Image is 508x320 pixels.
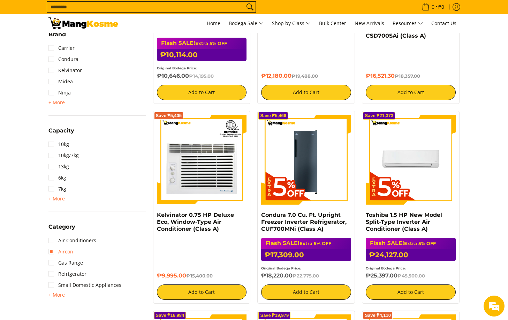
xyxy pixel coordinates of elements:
span: Save ₱21,373 [365,114,393,118]
a: Aircon [48,246,73,257]
a: Kelvinator [48,65,82,76]
a: Condura [48,54,78,65]
h6: ₱10,646.00 [157,73,247,79]
span: Resources [393,19,423,28]
span: ₱0 [437,5,445,9]
a: 6kg [48,172,66,183]
button: Add to Cart [261,85,351,100]
img: Class A | Mang Kosme [48,17,118,29]
h6: ₱9,995.00 [157,272,247,279]
div: Minimize live chat window [114,3,131,20]
span: New Arrivals [355,20,384,26]
h6: ₱12,180.00 [261,73,351,79]
span: Bulk Center [319,20,346,26]
span: • [420,3,446,11]
span: Save ₱19,979 [260,313,289,318]
del: ₱22,775.00 [293,273,319,279]
summary: Open [48,98,65,107]
button: Add to Cart [157,85,247,100]
small: Original Bodega Price: [261,266,301,270]
span: Category [48,224,75,230]
a: Air Conditioners [48,235,96,246]
del: ₱15,400.00 [186,273,213,279]
del: ₱45,500.00 [397,273,425,279]
h6: ₱24,127.00 [366,249,456,261]
a: Small Domestic Appliances [48,280,121,291]
span: Save ₱5,405 [156,114,182,118]
img: Toshiba 1.5 HP New Model Split-Type Inverter Air Conditioner (Class A) [366,115,456,205]
button: Add to Cart [366,85,456,100]
summary: Open [48,291,65,299]
a: 13kg [48,161,69,172]
button: Add to Cart [261,284,351,300]
small: Original Bodega Price: [157,66,197,70]
a: 7kg [48,183,66,195]
a: Kelvinator 0.75 HP Deluxe Eco, Window-Type Air Conditioner (Class A) [157,212,234,232]
a: Gas Range [48,257,83,268]
a: Contact Us [428,14,460,33]
span: 0 [431,5,435,9]
span: Save ₱4,110 [365,313,391,318]
span: We're online! [40,88,96,158]
button: Search [244,2,256,12]
summary: Open [48,32,66,43]
span: Save ₱5,466 [260,114,286,118]
button: Add to Cart [366,284,456,300]
a: Ninja [48,87,71,98]
h6: ₱25,397.00 [366,272,456,279]
a: Bodega Sale [225,14,267,33]
a: New Arrivals [351,14,388,33]
del: ₱14,195.00 [189,73,214,79]
a: Home [203,14,224,33]
del: ₱18,357.00 [395,73,420,79]
summary: Open [48,128,74,139]
nav: Main Menu [125,14,460,33]
a: Resources [389,14,426,33]
span: + More [48,196,65,201]
span: Bodega Sale [229,19,264,28]
a: Toshiba 1.5 HP New Model Split-Type Inverter Air Conditioner (Class A) [366,212,442,232]
a: Condura 7.3 Cu. Ft. Single Door - Direct Cool Inverter Refrigerator, CSD700SAi (Class A) [366,12,438,39]
span: + More [48,100,65,105]
span: + More [48,292,65,298]
span: Capacity [48,128,74,134]
a: Refrigerator [48,268,86,280]
span: Home [207,20,220,26]
textarea: Type your message and hit 'Enter' [3,190,133,215]
a: Condura 7.0 Cu. Ft. Upright Freezer Inverter Refrigerator, CUF700MNi (Class A) [261,212,347,232]
del: ₱19,488.00 [291,73,318,79]
span: Brand [48,32,66,37]
h6: ₱10,114.00 [157,49,247,61]
a: Carrier [48,43,75,54]
summary: Open [48,195,65,203]
small: Original Bodega Price: [366,266,406,270]
img: Kelvinator 0.75 HP Deluxe Eco, Window-Type Air Conditioner (Class A) [157,115,247,205]
summary: Open [48,224,75,235]
div: Chat with us now [36,39,117,48]
a: Midea [48,76,73,87]
a: 10kg/7kg [48,150,79,161]
a: Shop by Class [268,14,314,33]
a: Bulk Center [316,14,350,33]
span: Shop by Class [272,19,311,28]
h6: ₱16,521.30 [366,73,456,79]
span: Save ₱16,984 [156,313,184,318]
h6: ₱18,220.00 [261,272,351,279]
button: Add to Cart [157,284,247,300]
img: Condura 7.0 Cu. Ft. Upright Freezer Inverter Refrigerator, CUF700MNi (Class A) [261,115,351,205]
a: 10kg [48,139,69,150]
span: Contact Us [431,20,456,26]
h6: ₱17,309.00 [261,249,351,261]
